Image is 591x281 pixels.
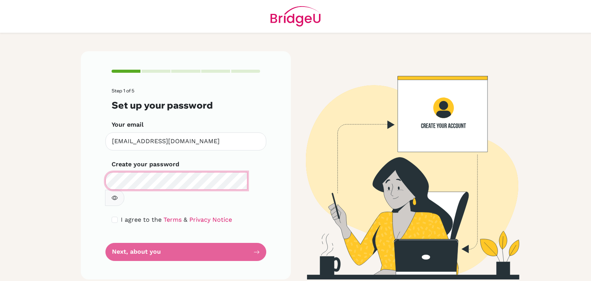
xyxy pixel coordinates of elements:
h3: Set up your password [112,100,260,111]
a: Terms [164,216,182,223]
label: Your email [112,120,144,129]
input: Insert your email* [105,132,266,151]
span: & [184,216,187,223]
span: Step 1 of 5 [112,88,134,94]
label: Create your password [112,160,179,169]
span: I agree to the [121,216,162,223]
a: Privacy Notice [189,216,232,223]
